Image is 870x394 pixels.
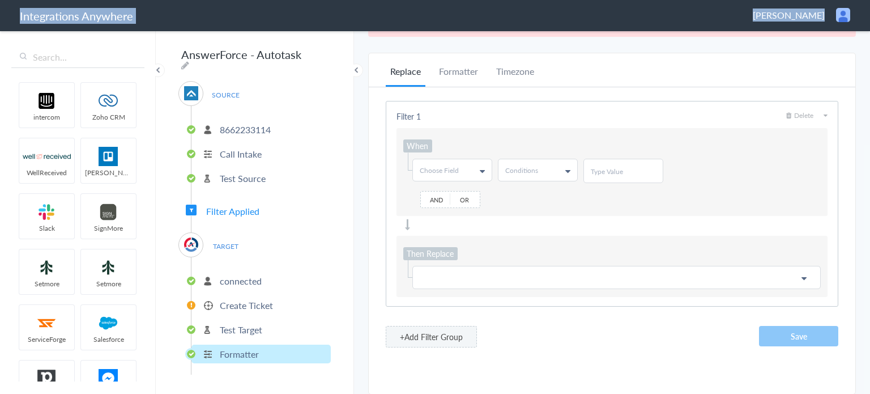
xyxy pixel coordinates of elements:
[20,8,133,24] h1: Integrations Anywhere
[81,112,136,122] span: Zoho CRM
[591,167,656,176] input: Type Value
[23,313,71,333] img: serviceforge-icon.png
[84,313,133,333] img: salesforce-logo.svg
[19,168,74,177] span: WellReceived
[220,274,262,287] p: connected
[81,279,136,289] span: Setmore
[386,65,425,87] li: Replace
[11,46,144,68] input: Search...
[23,369,71,388] img: pipedrive.png
[505,166,538,175] span: Conditions
[450,193,479,206] span: Or
[753,9,825,22] span: [PERSON_NAME]
[19,334,74,344] span: ServiceForge
[84,258,133,277] img: setmoreNew.jpg
[23,202,71,222] img: slack-logo.svg
[19,279,74,289] span: Setmore
[19,112,74,122] span: intercom
[206,205,259,218] span: Filter Applied
[81,223,136,233] span: SignMore
[19,223,74,233] span: Slack
[84,369,133,388] img: FBM.png
[220,348,259,361] p: Formatter
[786,111,813,120] span: Delete
[396,111,421,122] h5: Filter 1
[81,168,136,177] span: [PERSON_NAME]
[81,334,136,344] span: Salesforce
[23,91,71,111] img: intercom-logo.svg
[220,147,262,160] p: Call Intake
[220,299,273,312] p: Create Ticket
[84,91,133,111] img: zoho-logo.svg
[84,202,133,222] img: signmore-logo.png
[23,147,71,166] img: wr-logo.svg
[184,86,198,100] img: af-app-logo.svg
[23,258,71,277] img: setmoreNew.jpg
[204,239,247,254] span: TARGET
[492,65,539,87] li: Timezone
[184,238,198,252] img: autotask.png
[220,323,262,336] p: Test Target
[204,87,247,103] span: SOURCE
[422,193,450,206] span: And
[220,172,266,185] p: Test Source
[420,166,459,175] span: Choose Field
[434,65,483,87] li: Formatter
[403,139,432,152] h5: When
[836,8,850,22] img: user.png
[403,247,458,260] h5: Then Replace
[386,326,477,348] button: +Add Filter Group
[759,326,838,346] button: Save
[220,123,271,136] p: 8662233114
[84,147,133,166] img: trello.png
